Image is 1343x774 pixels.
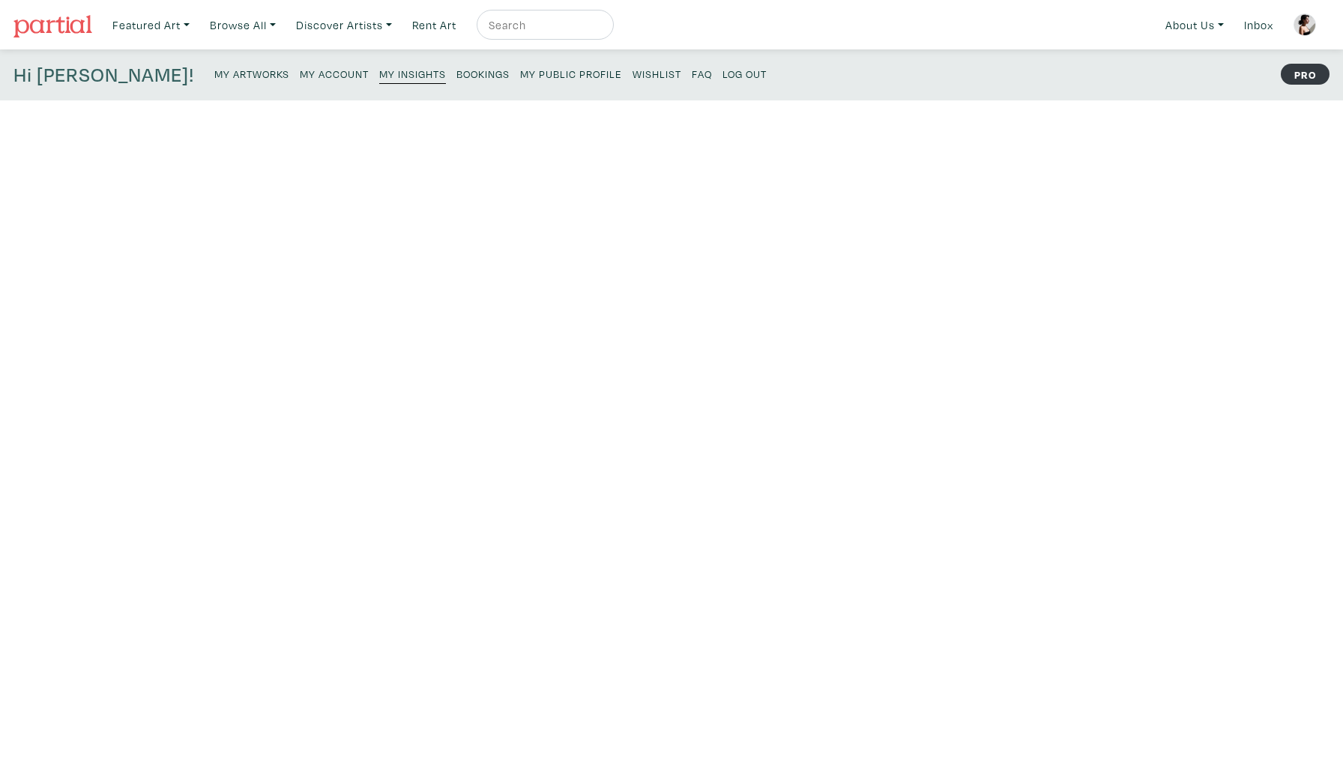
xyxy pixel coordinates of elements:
a: Discover Artists [289,10,399,40]
a: My Insights [379,63,446,84]
a: Log Out [722,63,767,83]
a: Rent Art [405,10,463,40]
a: My Public Profile [520,63,622,83]
small: My Account [300,67,369,81]
small: FAQ [692,67,712,81]
img: phpThumb.php [1294,13,1316,36]
strong: PRO [1281,64,1330,85]
a: My Account [300,63,369,83]
a: Featured Art [106,10,196,40]
a: About Us [1159,10,1231,40]
small: My Insights [379,67,446,81]
a: Bookings [456,63,510,83]
small: My Public Profile [520,67,622,81]
a: Wishlist [633,63,681,83]
a: My Artworks [214,63,289,83]
small: Bookings [456,67,510,81]
a: Inbox [1237,10,1280,40]
a: FAQ [692,63,712,83]
small: Log Out [722,67,767,81]
small: My Artworks [214,67,289,81]
input: Search [487,16,600,34]
h4: Hi [PERSON_NAME]! [13,63,194,87]
small: Wishlist [633,67,681,81]
a: Browse All [203,10,283,40]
